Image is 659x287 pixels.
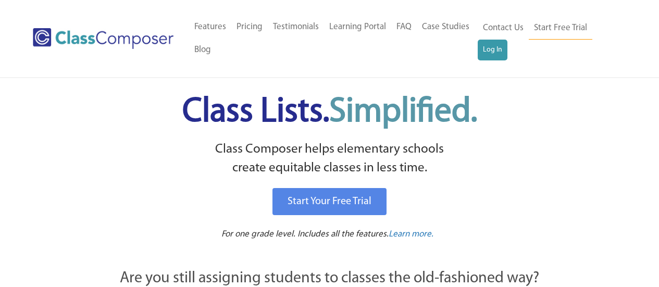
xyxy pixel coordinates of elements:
[417,16,475,39] a: Case Studies
[182,95,477,129] span: Class Lists.
[529,17,592,40] a: Start Free Trial
[389,228,433,241] a: Learn more.
[478,40,507,60] a: Log In
[329,95,477,129] span: Simplified.
[389,230,433,239] span: Learn more.
[272,188,387,215] a: Start Your Free Trial
[189,39,216,61] a: Blog
[288,196,371,207] span: Start Your Free Trial
[478,17,618,60] nav: Header Menu
[231,16,268,39] a: Pricing
[478,17,529,40] a: Contact Us
[189,16,478,61] nav: Header Menu
[268,16,324,39] a: Testimonials
[33,28,173,49] img: Class Composer
[189,16,231,39] a: Features
[391,16,417,39] a: FAQ
[63,140,597,178] p: Class Composer helps elementary schools create equitable classes in less time.
[221,230,389,239] span: For one grade level. Includes all the features.
[324,16,391,39] a: Learning Portal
